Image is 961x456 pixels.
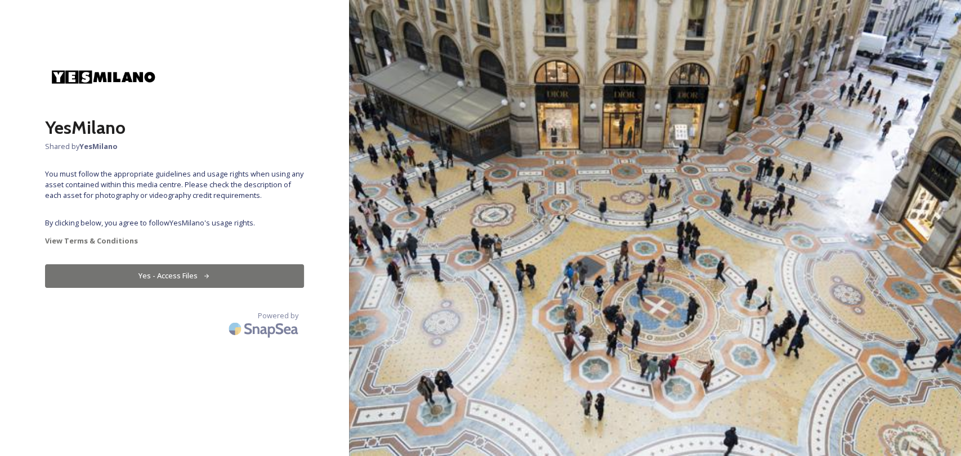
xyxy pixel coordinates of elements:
[45,264,304,287] button: Yes - Access Files
[45,45,158,109] img: yesmi.jpg
[45,141,304,152] span: Shared by
[45,169,304,201] span: You must follow the appropriate guidelines and usage rights when using any asset contained within...
[45,114,304,141] h2: YesMilano
[79,141,118,151] strong: YesMilano
[45,218,304,228] span: By clicking below, you agree to follow YesMilano 's usage rights.
[225,315,304,342] img: SnapSea Logo
[258,310,298,321] span: Powered by
[45,236,138,246] strong: View Terms & Conditions
[45,234,304,247] a: View Terms & Conditions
